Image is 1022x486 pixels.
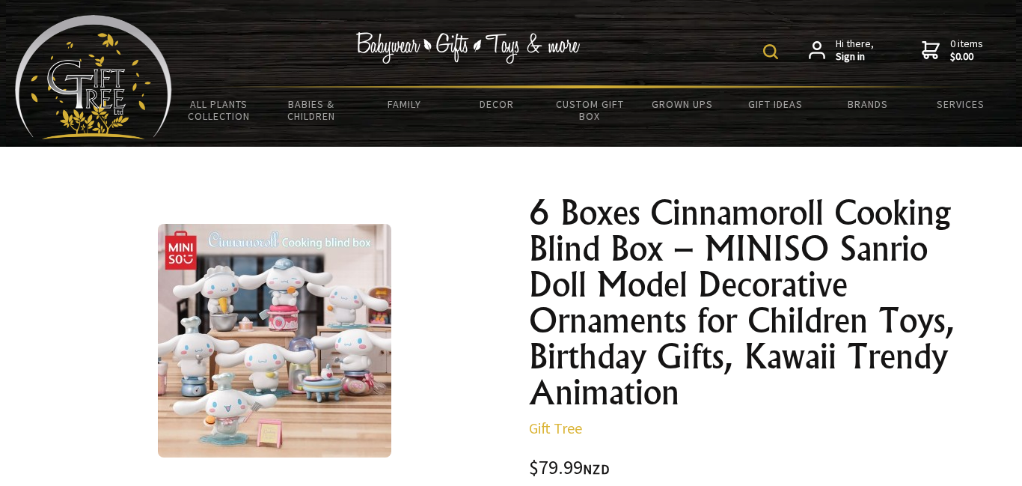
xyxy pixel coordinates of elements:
a: Babies & Children [265,88,358,132]
img: Babyware - Gifts - Toys and more... [15,15,172,139]
strong: $0.00 [950,50,983,64]
a: Hi there,Sign in [809,37,874,64]
a: Gift Tree [529,419,582,437]
span: 0 items [950,37,983,64]
img: Babywear - Gifts - Toys & more [355,32,580,64]
img: 6 Boxes Cinnamoroll Cooking Blind Box – MINISO Sanrio Doll Model Decorative Ornaments for Childre... [158,224,391,458]
h1: 6 Boxes Cinnamoroll Cooking Blind Box – MINISO Sanrio Doll Model Decorative Ornaments for Childre... [529,195,966,410]
a: 0 items$0.00 [922,37,983,64]
a: Decor [450,88,543,120]
strong: Sign in [836,50,874,64]
div: $79.99 [529,458,966,479]
a: Gift Ideas [729,88,821,120]
a: Brands [821,88,914,120]
a: All Plants Collection [172,88,265,132]
a: Grown Ups [636,88,729,120]
img: product search [763,44,778,59]
span: NZD [583,461,610,478]
span: Hi there, [836,37,874,64]
a: Services [914,88,1007,120]
a: Family [358,88,450,120]
a: Custom Gift Box [543,88,636,132]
